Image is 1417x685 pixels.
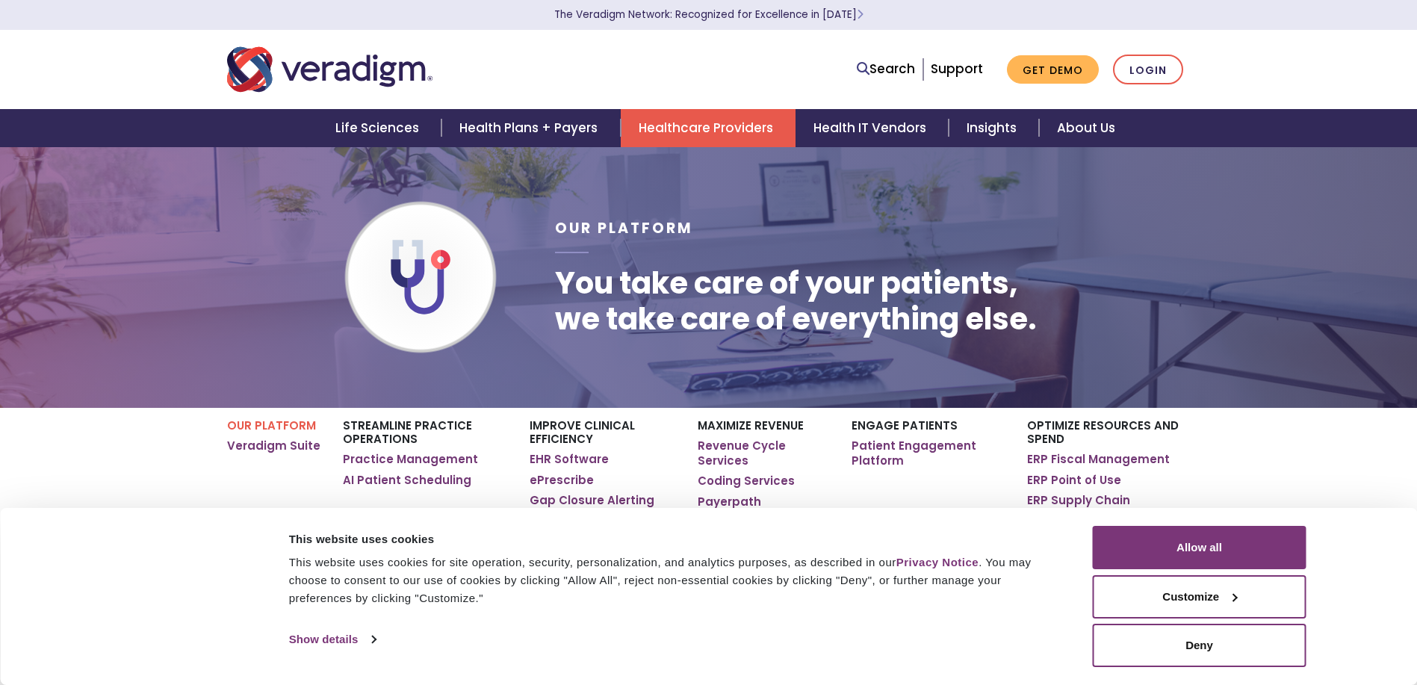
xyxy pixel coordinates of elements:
a: Gap Closure Alerting [530,493,654,508]
a: ePrescribe [530,473,594,488]
span: Learn More [857,7,863,22]
img: Veradigm logo [227,45,432,94]
button: Deny [1093,624,1306,667]
button: Allow all [1093,526,1306,569]
a: Show details [289,628,376,651]
a: Practice Management [343,452,478,467]
a: Insights [949,109,1039,147]
a: Health IT Vendors [796,109,949,147]
a: Privacy Notice [896,556,979,568]
a: ERP Supply Chain [1027,493,1130,508]
a: Life Sciences [317,109,441,147]
a: ERP Point of Use [1027,473,1121,488]
a: The Veradigm Network: Recognized for Excellence in [DATE]Learn More [554,7,863,22]
a: Search [857,59,915,79]
a: Support [931,60,983,78]
div: This website uses cookies [289,530,1059,548]
a: Get Demo [1007,55,1099,84]
h1: You take care of your patients, we take care of everything else. [555,265,1037,337]
a: AI Patient Scheduling [343,473,471,488]
a: Coding Services [698,474,795,489]
a: Login [1113,55,1183,85]
a: Revenue Cycle Services [698,438,828,468]
a: EHR Software [530,452,609,467]
span: Our Platform [555,218,693,238]
button: Customize [1093,575,1306,619]
a: Payerpath Clearinghouse [698,495,828,524]
a: Veradigm Suite [227,438,320,453]
div: This website uses cookies for site operation, security, personalization, and analytics purposes, ... [289,554,1059,607]
a: Patient Engagement Platform [852,438,1005,468]
a: ERP Fiscal Management [1027,452,1170,467]
a: About Us [1039,109,1133,147]
a: Healthcare Providers [621,109,796,147]
a: Health Plans + Payers [441,109,620,147]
